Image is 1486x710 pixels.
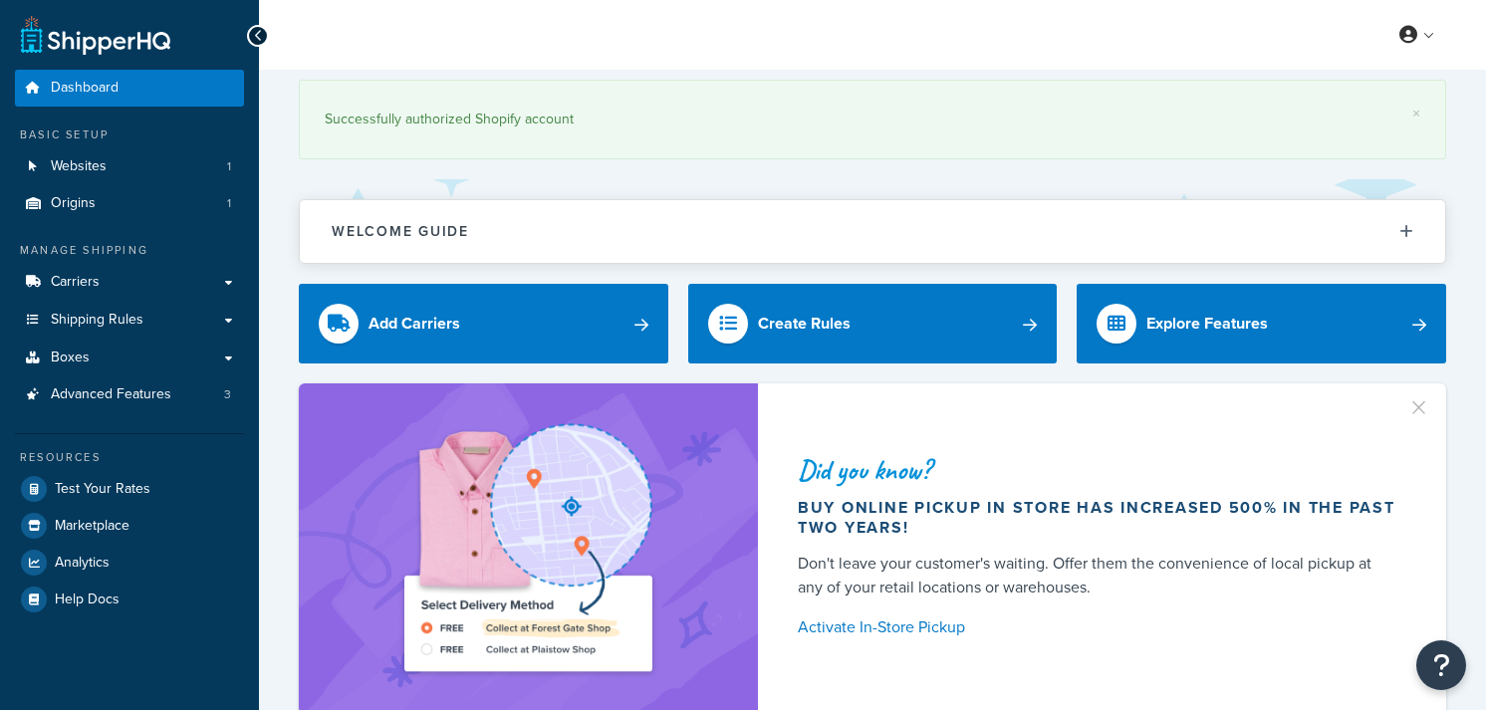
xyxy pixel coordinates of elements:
span: 1 [227,158,231,175]
a: Marketplace [15,508,244,544]
span: 1 [227,195,231,212]
span: Boxes [51,350,90,366]
div: Create Rules [758,310,851,338]
div: Basic Setup [15,126,244,143]
div: Successfully authorized Shopify account [325,106,1420,133]
a: Carriers [15,264,244,301]
div: Explore Features [1146,310,1268,338]
a: Dashboard [15,70,244,107]
span: Advanced Features [51,386,171,403]
span: Dashboard [51,80,119,97]
div: Resources [15,449,244,466]
span: Carriers [51,274,100,291]
li: Origins [15,185,244,222]
li: Websites [15,148,244,185]
a: Add Carriers [299,284,668,363]
div: Did you know? [798,456,1398,484]
span: Test Your Rates [55,481,150,498]
span: Websites [51,158,107,175]
span: Origins [51,195,96,212]
a: Shipping Rules [15,302,244,339]
a: Analytics [15,545,244,581]
span: Help Docs [55,592,120,608]
a: × [1412,106,1420,121]
a: Test Your Rates [15,471,244,507]
a: Advanced Features3 [15,376,244,413]
a: Websites1 [15,148,244,185]
a: Activate In-Store Pickup [798,613,1398,641]
div: Manage Shipping [15,242,244,259]
span: Marketplace [55,518,129,535]
button: Welcome Guide [300,200,1445,263]
span: Analytics [55,555,110,572]
a: Help Docs [15,582,244,617]
div: Buy online pickup in store has increased 500% in the past two years! [798,498,1398,538]
button: Open Resource Center [1416,640,1466,690]
div: Don't leave your customer's waiting. Offer them the convenience of local pickup at any of your re... [798,552,1398,599]
a: Create Rules [688,284,1058,363]
li: Advanced Features [15,376,244,413]
a: Boxes [15,340,244,376]
a: Explore Features [1077,284,1446,363]
h2: Welcome Guide [332,224,469,239]
a: Origins1 [15,185,244,222]
span: Shipping Rules [51,312,143,329]
img: ad-shirt-map-b0359fc47e01cab431d101c4b569394f6a03f54285957d908178d52f29eb9668.png [348,413,708,684]
span: 3 [224,386,231,403]
div: Add Carriers [369,310,460,338]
